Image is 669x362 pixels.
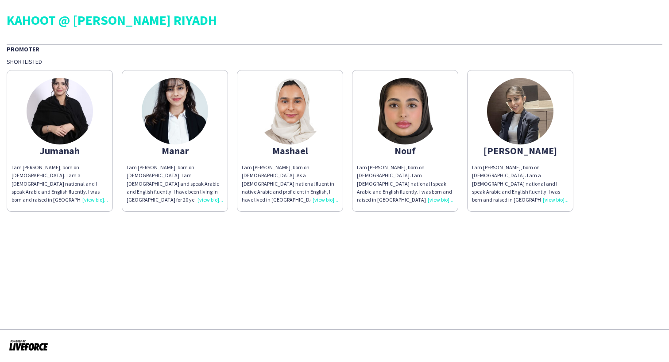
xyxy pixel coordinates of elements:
[7,44,662,53] div: Promoter
[27,78,93,144] img: thumb-6836eee30d6d3.jpeg
[12,147,108,155] div: Jumanah
[242,147,338,155] div: Mashael
[12,163,108,204] div: I am [PERSON_NAME], born on [DEMOGRAPHIC_DATA]. I am a [DEMOGRAPHIC_DATA] national and I speak Ar...
[487,78,553,144] img: thumb-672bbbf0d8352.jpeg
[257,78,323,144] img: thumb-66c3574cd8581.jpg
[372,78,438,144] img: thumb-661f871526dbd.jpeg
[7,58,662,66] div: Shortlisted
[7,13,662,27] div: KAHOOT @ [PERSON_NAME] RIYADH
[127,163,223,204] div: I am [PERSON_NAME], born on [DEMOGRAPHIC_DATA]. I am [DEMOGRAPHIC_DATA] and speak Arabic and Engl...
[357,147,453,155] div: Nouf
[472,147,568,155] div: [PERSON_NAME]
[9,339,48,351] img: Powered by Liveforce
[357,163,453,204] div: I am [PERSON_NAME], born on [DEMOGRAPHIC_DATA]. I am [DEMOGRAPHIC_DATA] national I speak Arabic a...
[242,163,338,204] div: I am [PERSON_NAME], born on [DEMOGRAPHIC_DATA]. As a [DEMOGRAPHIC_DATA] national fluent in native...
[127,147,223,155] div: Manar
[472,163,568,204] div: I am [PERSON_NAME], born on [DEMOGRAPHIC_DATA]. I am a [DEMOGRAPHIC_DATA] national and I speak Ar...
[142,78,208,144] img: thumb-6477419072c9a.jpeg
